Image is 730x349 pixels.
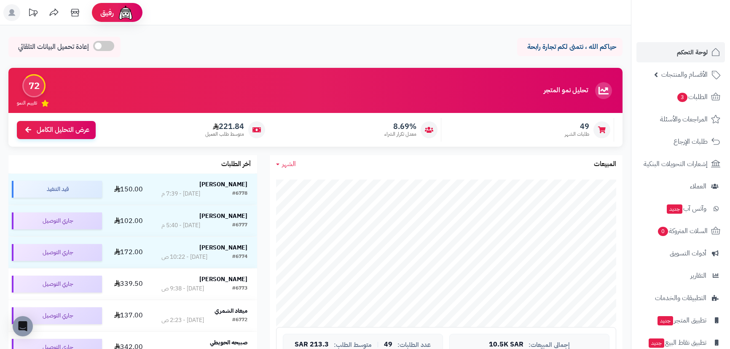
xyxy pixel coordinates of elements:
[377,341,379,348] span: |
[199,275,247,284] strong: [PERSON_NAME]
[13,316,33,336] div: Open Intercom Messenger
[636,154,725,174] a: إشعارات التحويلات البنكية
[232,285,247,293] div: #6773
[636,109,725,129] a: المراجعات والأسئلة
[37,125,89,135] span: عرض التحليل الكامل
[232,221,247,230] div: #6777
[649,338,664,348] span: جديد
[199,212,247,220] strong: [PERSON_NAME]
[636,132,725,152] a: طلبات الإرجاع
[12,244,102,261] div: جاري التوصيل
[397,341,431,349] span: عدد الطلبات:
[282,159,296,169] span: الشهر
[221,161,251,168] h3: آخر الطلبات
[12,307,102,324] div: جاري التوصيل
[105,174,152,205] td: 150.00
[666,203,706,215] span: وآتس آب
[673,6,722,24] img: logo-2.png
[657,225,708,237] span: السلات المتروكة
[105,237,152,268] td: 172.00
[594,161,616,168] h3: المبيعات
[658,316,673,325] span: جديد
[636,266,725,286] a: التقارير
[384,122,416,131] span: 8.69%
[22,4,43,23] a: تحديثات المنصة
[690,270,706,282] span: التقارير
[690,180,706,192] span: العملاء
[276,159,296,169] a: الشهر
[677,92,687,102] span: 3
[636,310,725,330] a: تطبيق المتجرجديد
[636,288,725,308] a: التطبيقات والخدمات
[644,158,708,170] span: إشعارات التحويلات البنكية
[636,221,725,241] a: السلات المتروكة0
[161,190,200,198] div: [DATE] - 7:39 م
[210,338,247,347] strong: صبيحه الحويطي
[565,131,589,138] span: طلبات الشهر
[105,268,152,300] td: 339.50
[565,122,589,131] span: 49
[655,292,706,304] span: التطبيقات والخدمات
[636,87,725,107] a: الطلبات3
[232,253,247,261] div: #6774
[674,136,708,148] span: طلبات الإرجاع
[105,300,152,331] td: 137.00
[199,180,247,189] strong: [PERSON_NAME]
[636,176,725,196] a: العملاء
[658,226,668,236] span: 0
[232,190,247,198] div: #6778
[677,46,708,58] span: لوحة التحكم
[636,42,725,62] a: لوحة التحكم
[100,8,114,18] span: رفيق
[384,341,392,349] span: 49
[660,113,708,125] span: المراجعات والأسئلة
[105,205,152,236] td: 102.00
[18,42,89,52] span: إعادة تحميل البيانات التلقائي
[12,181,102,198] div: قيد التنفيذ
[161,221,200,230] div: [DATE] - 5:40 م
[657,314,706,326] span: تطبيق المتجر
[636,243,725,263] a: أدوات التسويق
[12,276,102,293] div: جاري التوصيل
[384,131,416,138] span: معدل تكرار الشراء
[161,285,204,293] div: [DATE] - 9:38 ص
[295,341,329,349] span: 213.3 SAR
[17,99,37,107] span: تقييم النمو
[161,253,207,261] div: [DATE] - 10:22 ص
[334,341,372,349] span: متوسط الطلب:
[17,121,96,139] a: عرض التحليل الكامل
[529,341,570,349] span: إجمالي المبيعات:
[161,316,204,325] div: [DATE] - 2:23 ص
[667,204,682,214] span: جديد
[523,42,616,52] p: حياكم الله ، نتمنى لكم تجارة رابحة
[544,87,588,94] h3: تحليل نمو المتجر
[489,341,523,349] span: 10.5K SAR
[648,337,706,349] span: تطبيق نقاط البيع
[12,212,102,229] div: جاري التوصيل
[661,69,708,81] span: الأقسام والمنتجات
[636,199,725,219] a: وآتس آبجديد
[117,4,134,21] img: ai-face.png
[199,243,247,252] strong: [PERSON_NAME]
[205,131,244,138] span: متوسط طلب العميل
[670,247,706,259] span: أدوات التسويق
[232,316,247,325] div: #6772
[676,91,708,103] span: الطلبات
[215,306,247,315] strong: ميعاد الشمري
[205,122,244,131] span: 221.84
